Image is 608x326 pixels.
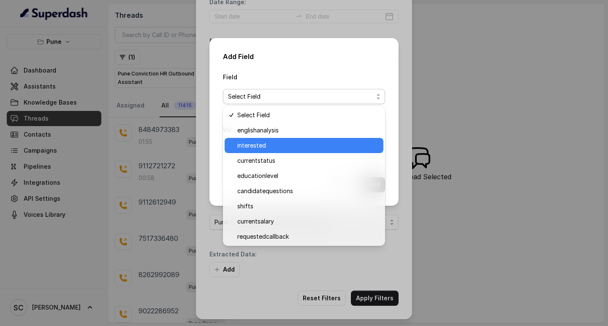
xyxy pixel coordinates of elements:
span: currentsalary [237,216,378,226]
button: Select Field [223,89,385,104]
span: englishanalysis [237,125,378,135]
span: Select Field [237,110,378,120]
span: educationlevel [237,171,378,181]
span: Select Field [228,92,373,102]
span: currentstatus [237,156,378,166]
span: candidatequestions [237,186,378,196]
span: shifts [237,201,378,211]
span: interested [237,140,378,151]
span: requestedcallback [237,232,378,242]
div: Select Field [223,106,385,246]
